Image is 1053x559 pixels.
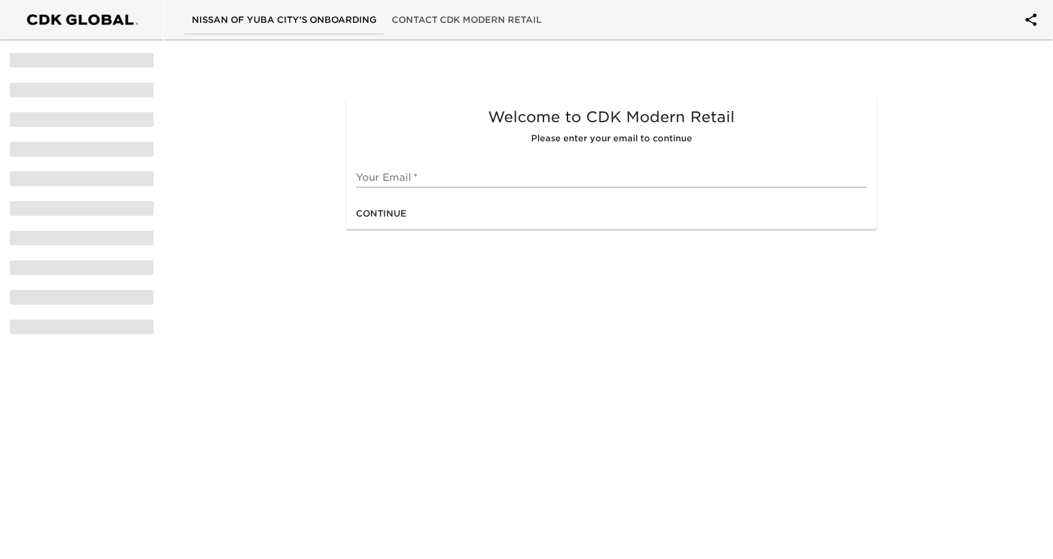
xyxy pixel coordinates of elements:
[356,107,867,127] h5: Welcome to CDK Modern Retail
[192,12,377,28] span: Nissan of Yuba City's Onboarding
[1016,5,1046,35] button: account of current user
[356,132,867,146] h6: Please enter your email to continue
[392,12,542,28] span: Contact CDK Modern Retail
[351,202,411,225] button: Continue
[356,206,407,222] span: Continue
